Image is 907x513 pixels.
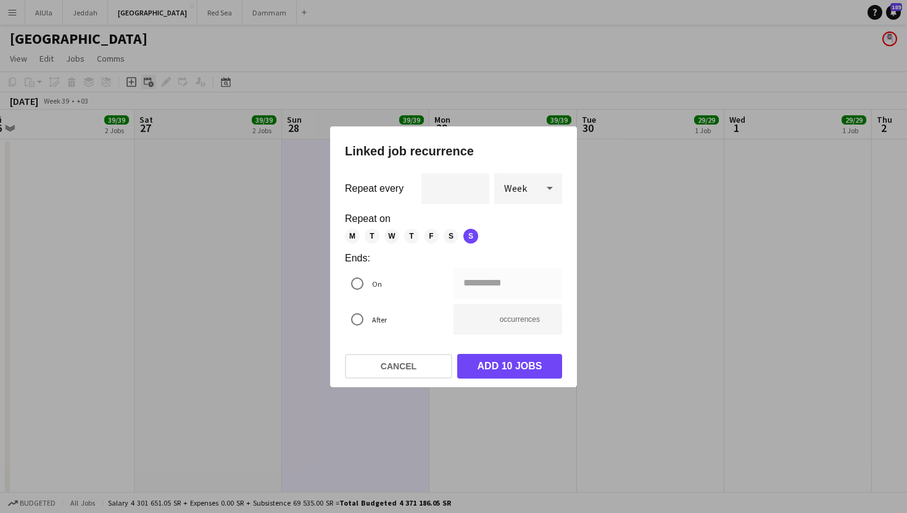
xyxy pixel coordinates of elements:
label: Repeat every [345,184,404,194]
button: Add 10 jobs [457,354,562,379]
span: T [365,229,379,244]
span: F [424,229,439,244]
span: S [444,229,458,244]
label: On [370,274,382,293]
span: Week [504,182,527,194]
h1: Linked job recurrence [345,141,562,161]
span: M [345,229,360,244]
span: W [384,229,399,244]
label: After [370,310,387,329]
span: S [463,229,478,244]
span: T [404,229,419,244]
label: Repeat on [345,214,562,224]
button: Cancel [345,354,452,379]
mat-chip-listbox: Repeat weekly [345,229,562,244]
label: Ends: [345,253,562,263]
